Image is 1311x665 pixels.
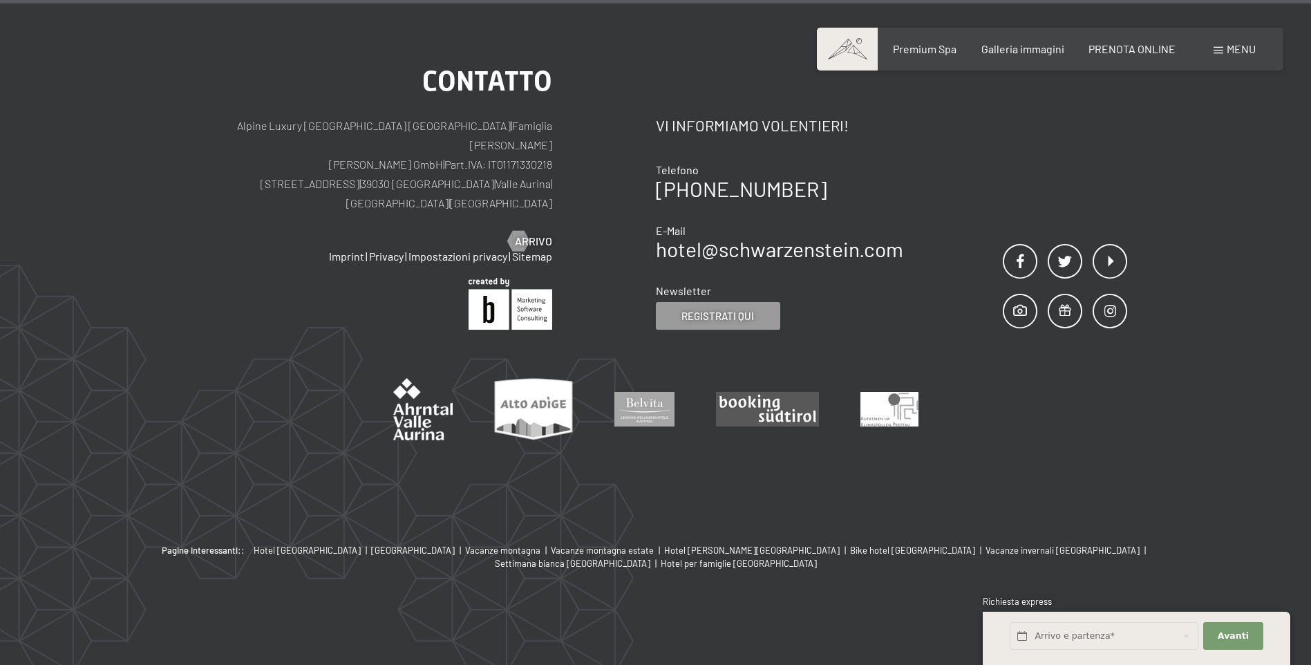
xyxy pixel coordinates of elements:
a: Hotel [PERSON_NAME][GEOGRAPHIC_DATA] | [664,544,850,556]
span: Registrati qui [681,309,754,324]
span: Avanti [1218,630,1249,642]
span: Newsletter [656,284,711,297]
span: | [977,545,985,556]
span: Telefono [656,163,699,176]
span: Hotel per famiglie [GEOGRAPHIC_DATA] [661,558,817,569]
span: | [509,250,511,263]
a: Vacanze montagna | [465,544,551,556]
span: Arrivo [515,234,552,249]
span: | [405,250,407,263]
span: | [652,558,661,569]
span: | [359,177,361,190]
span: | [842,545,850,556]
span: Menu [1227,42,1256,55]
span: [GEOGRAPHIC_DATA] [371,545,455,556]
span: | [449,196,450,209]
span: Hotel [PERSON_NAME][GEOGRAPHIC_DATA] [664,545,840,556]
a: Vacanze montagna estate | [551,544,664,556]
span: Hotel [GEOGRAPHIC_DATA] [254,545,361,556]
a: Arrivo [508,234,552,249]
a: Hotel per famiglie [GEOGRAPHIC_DATA] [661,557,817,570]
button: Avanti [1203,622,1263,650]
a: [GEOGRAPHIC_DATA] | [371,544,465,556]
a: [PHONE_NUMBER] [656,176,827,201]
img: Brandnamic GmbH | Leading Hospitality Solutions [469,278,552,330]
a: Vacanze invernali [GEOGRAPHIC_DATA] | [985,544,1150,556]
a: Settimana bianca [GEOGRAPHIC_DATA] | [495,557,661,570]
p: Alpine Luxury [GEOGRAPHIC_DATA] [GEOGRAPHIC_DATA] Famiglia [PERSON_NAME] [PERSON_NAME] GmbH Part.... [184,116,552,213]
b: Pagine interessanti:: [162,544,245,556]
a: Bike hotel [GEOGRAPHIC_DATA] | [850,544,985,556]
span: Vi informiamo volentieri! [656,116,849,134]
span: Richiesta express [983,596,1052,607]
span: E-Mail [656,224,686,237]
span: | [366,250,368,263]
span: | [543,545,551,556]
a: Hotel [GEOGRAPHIC_DATA] | [254,544,371,556]
a: Privacy [369,250,404,263]
span: Settimana bianca [GEOGRAPHIC_DATA] [495,558,650,569]
span: | [443,158,444,171]
span: Vacanze invernali [GEOGRAPHIC_DATA] [985,545,1140,556]
span: | [457,545,465,556]
span: Vacanze montagna [465,545,540,556]
span: | [1142,545,1150,556]
span: | [551,177,552,190]
span: | [511,119,512,132]
a: Impostazioni privacy [408,250,507,263]
span: | [363,545,371,556]
a: PRENOTA ONLINE [1088,42,1176,55]
a: Premium Spa [893,42,956,55]
a: Imprint [329,250,364,263]
a: Galleria immagini [981,42,1064,55]
span: | [656,545,664,556]
a: Sitemap [512,250,552,263]
span: Contatto [422,65,552,97]
span: Bike hotel [GEOGRAPHIC_DATA] [850,545,975,556]
span: | [494,177,496,190]
a: hotel@schwarzenstein.com [656,236,903,261]
span: Vacanze montagna estate [551,545,654,556]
